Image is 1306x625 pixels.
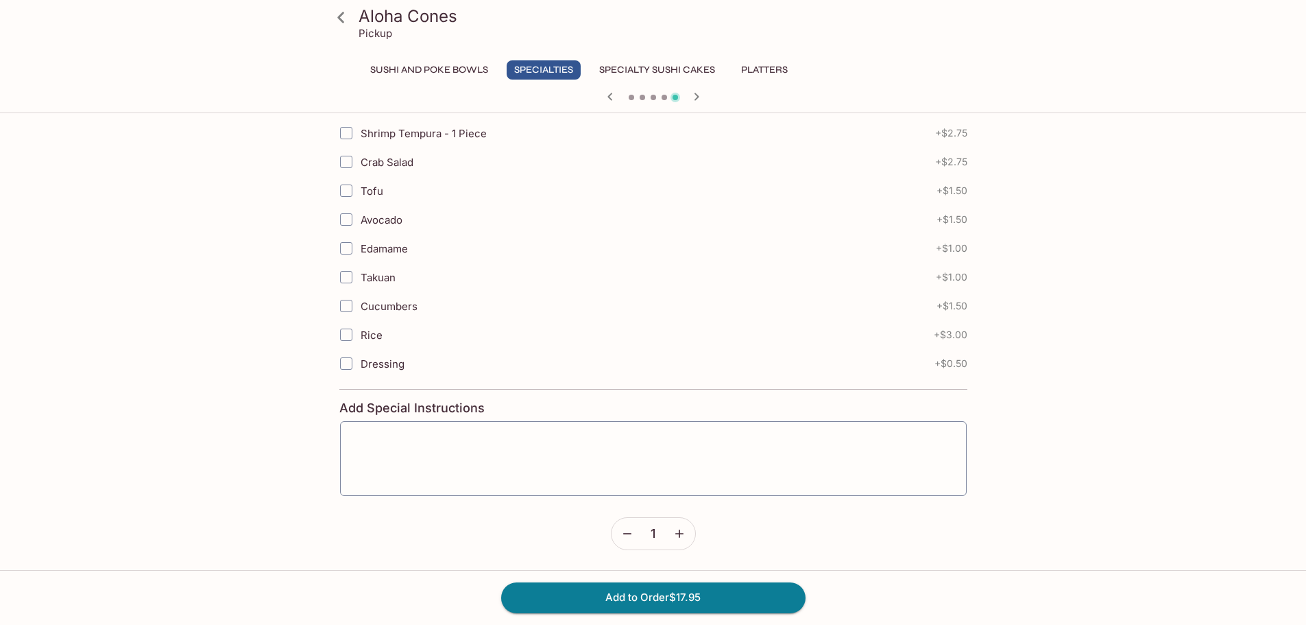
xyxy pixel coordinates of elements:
span: Crab Salad [361,156,413,169]
span: + $2.75 [935,128,967,139]
h4: Add Special Instructions [339,401,967,416]
span: Edamame [361,242,408,255]
span: + $1.50 [936,185,967,196]
span: + $1.50 [936,214,967,225]
span: + $2.75 [935,156,967,167]
span: 1 [651,526,655,541]
span: Tofu [361,185,383,198]
span: Shrimp Tempura - 1 Piece [361,127,487,140]
span: Dressing [361,357,404,370]
span: Cucumbers [361,300,418,313]
p: Pickup [359,27,392,40]
span: + $1.00 [936,243,967,254]
h3: Aloha Cones [359,5,971,27]
span: + $1.00 [936,272,967,283]
button: Sushi and Poke Bowls [363,60,496,80]
span: + $1.50 [936,300,967,311]
span: Avocado [361,213,402,226]
span: + $0.50 [934,358,967,369]
button: Platters [734,60,795,80]
span: + $3.00 [934,329,967,340]
button: Add to Order$17.95 [501,582,806,613]
button: Specialties [507,60,581,80]
span: Takuan [361,271,396,284]
button: Specialty Sushi Cakes [592,60,723,80]
span: Rice [361,329,383,342]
